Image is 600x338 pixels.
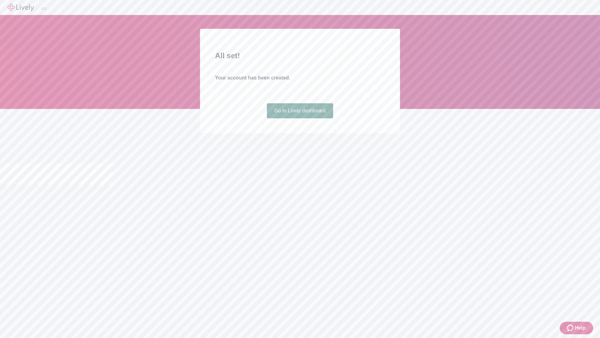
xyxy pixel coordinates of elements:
[215,74,385,82] h4: Your account has been created.
[215,50,385,61] h2: All set!
[41,8,46,10] button: Log out
[560,322,593,334] button: Zendesk support iconHelp
[7,4,34,11] img: Lively
[267,103,333,118] a: Go to Lively dashboard
[575,324,586,332] span: Help
[567,324,575,332] svg: Zendesk support icon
